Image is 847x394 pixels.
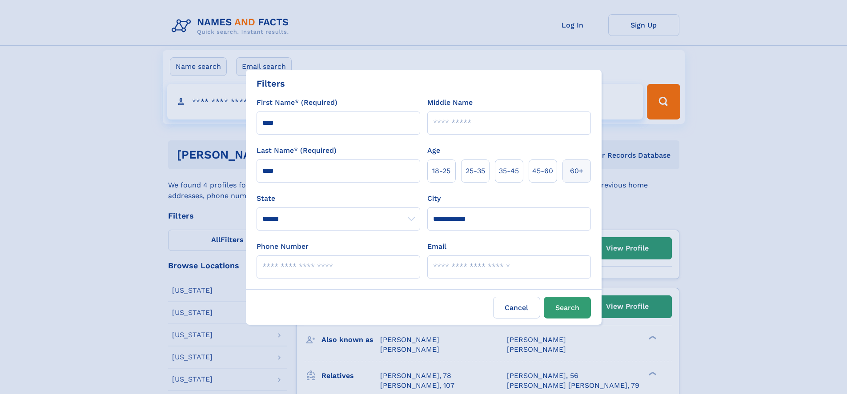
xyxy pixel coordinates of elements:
[570,166,583,176] span: 60+
[257,145,337,156] label: Last Name* (Required)
[257,193,420,204] label: State
[257,97,337,108] label: First Name* (Required)
[432,166,450,176] span: 18‑25
[427,97,473,108] label: Middle Name
[257,77,285,90] div: Filters
[532,166,553,176] span: 45‑60
[499,166,519,176] span: 35‑45
[544,297,591,318] button: Search
[427,193,441,204] label: City
[427,241,446,252] label: Email
[466,166,485,176] span: 25‑35
[427,145,440,156] label: Age
[257,241,309,252] label: Phone Number
[493,297,540,318] label: Cancel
